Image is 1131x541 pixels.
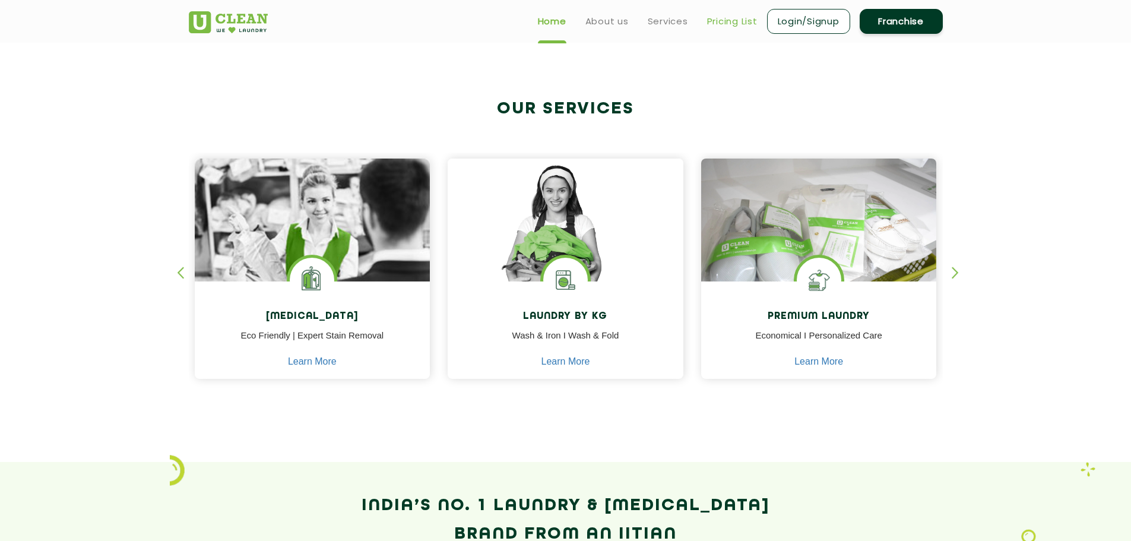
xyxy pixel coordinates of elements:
[860,9,943,34] a: Franchise
[710,311,928,322] h4: Premium Laundry
[585,14,629,29] a: About us
[794,356,843,367] a: Learn More
[204,329,422,356] p: Eco Friendly | Expert Stain Removal
[457,311,674,322] h4: Laundry by Kg
[710,329,928,356] p: Economical I Personalized Care
[170,455,185,486] img: icon_2.png
[448,159,683,315] img: a girl with laundry basket
[1081,462,1095,477] img: Laundry wash and iron
[189,11,268,33] img: UClean Laundry and Dry Cleaning
[457,329,674,356] p: Wash & Iron I Wash & Fold
[767,9,850,34] a: Login/Signup
[538,14,566,29] a: Home
[797,258,841,302] img: Shoes Cleaning
[648,14,688,29] a: Services
[543,258,588,302] img: laundry washing machine
[288,356,337,367] a: Learn More
[701,159,937,315] img: laundry done shoes and clothes
[541,356,590,367] a: Learn More
[204,311,422,322] h4: [MEDICAL_DATA]
[707,14,758,29] a: Pricing List
[290,258,334,302] img: Laundry Services near me
[189,99,943,119] h2: Our Services
[195,159,430,348] img: Drycleaners near me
